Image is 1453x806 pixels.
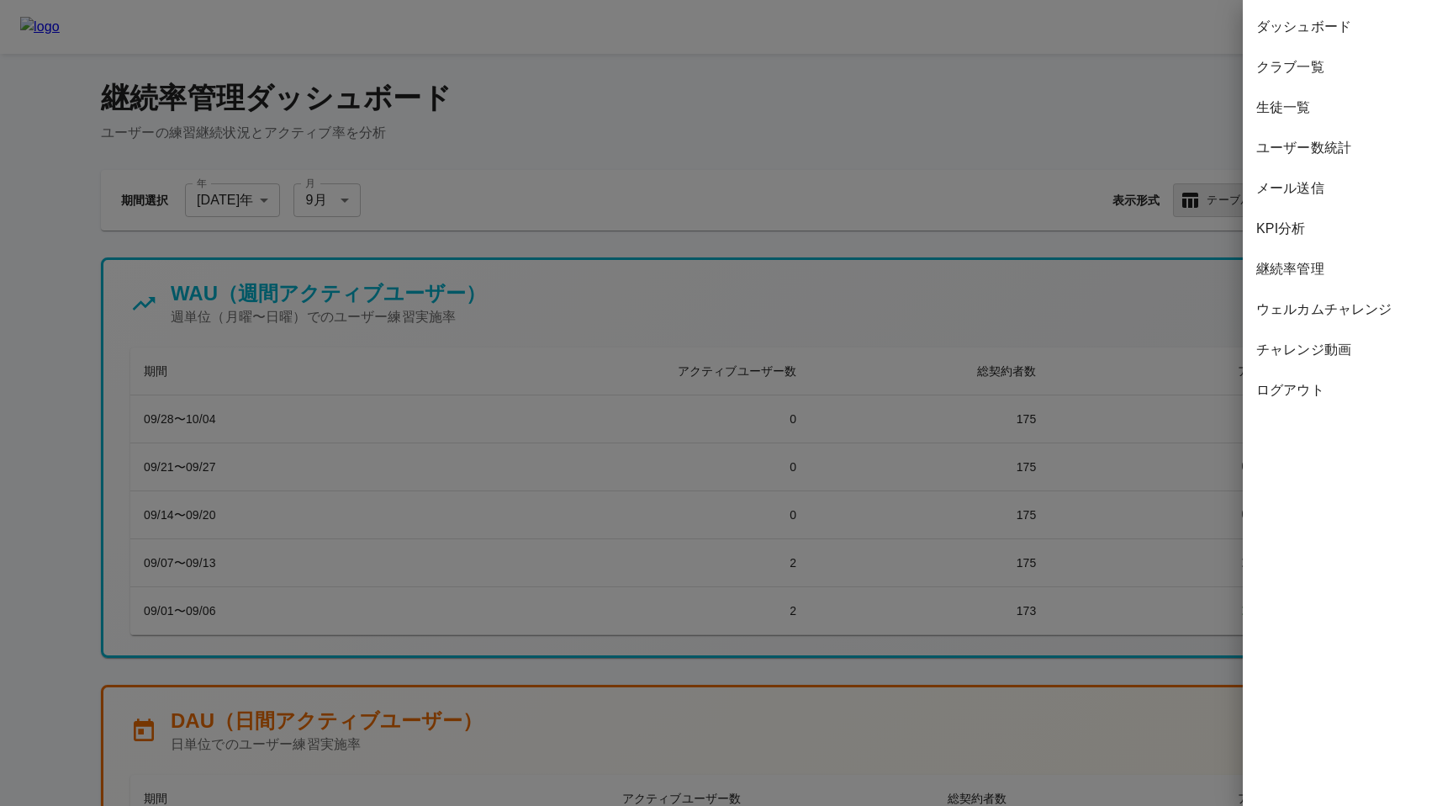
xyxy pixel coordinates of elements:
[1243,330,1453,370] div: チャレンジ動画
[1256,380,1440,400] span: ログアウト
[1256,17,1440,37] span: ダッシュボード
[1243,47,1453,87] div: クラブ一覧
[1256,219,1440,239] span: KPI分析
[1243,209,1453,249] div: KPI分析
[1243,168,1453,209] div: メール送信
[1243,289,1453,330] div: ウェルカムチャレンジ
[1256,138,1440,158] span: ユーザー数統計
[1243,249,1453,289] div: 継続率管理
[1243,370,1453,411] div: ログアウト
[1243,7,1453,47] div: ダッシュボード
[1256,178,1440,199] span: メール送信
[1256,98,1440,118] span: 生徒一覧
[1256,259,1440,279] span: 継続率管理
[1243,128,1453,168] div: ユーザー数統計
[1256,57,1440,77] span: クラブ一覧
[1256,340,1440,360] span: チャレンジ動画
[1243,87,1453,128] div: 生徒一覧
[1256,300,1440,320] span: ウェルカムチャレンジ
